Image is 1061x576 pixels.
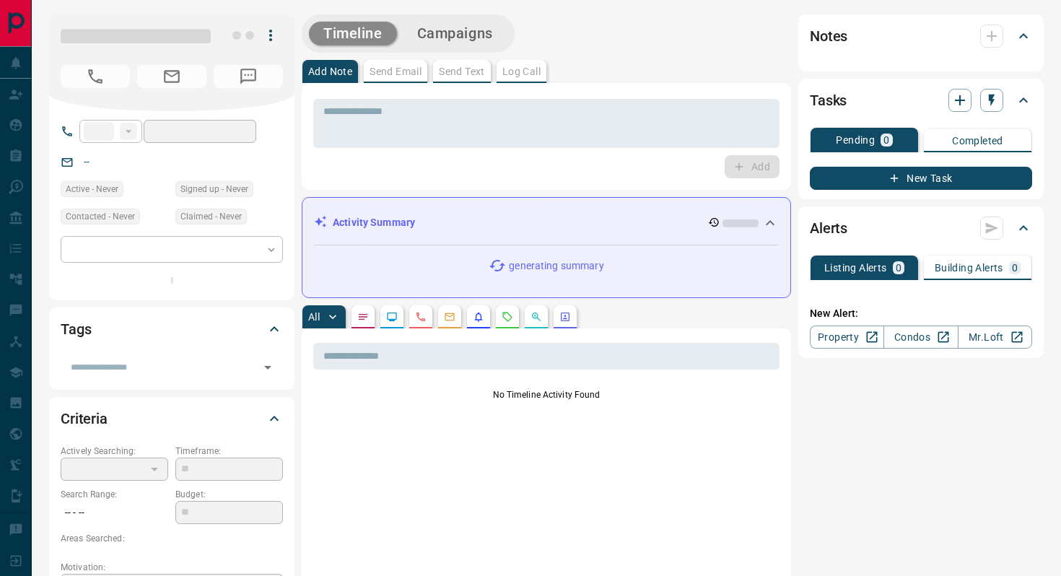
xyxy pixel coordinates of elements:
[810,306,1032,321] p: New Alert:
[61,488,168,501] p: Search Range:
[509,258,603,274] p: generating summary
[175,488,283,501] p: Budget:
[444,311,455,323] svg: Emails
[61,445,168,458] p: Actively Searching:
[308,66,352,77] p: Add Note
[61,501,168,525] p: -- - --
[180,209,242,224] span: Claimed - Never
[175,445,283,458] p: Timeframe:
[258,357,278,378] button: Open
[810,89,847,112] h2: Tasks
[883,135,889,145] p: 0
[313,388,780,401] p: No Timeline Activity Found
[810,25,847,48] h2: Notes
[473,311,484,323] svg: Listing Alerts
[61,407,108,430] h2: Criteria
[214,65,283,88] span: No Number
[896,263,901,273] p: 0
[61,401,283,436] div: Criteria
[180,182,248,196] span: Signed up - Never
[309,22,397,45] button: Timeline
[66,182,118,196] span: Active - Never
[952,136,1003,146] p: Completed
[403,22,507,45] button: Campaigns
[61,318,91,341] h2: Tags
[810,19,1032,53] div: Notes
[61,65,130,88] span: No Number
[308,312,320,322] p: All
[810,83,1032,118] div: Tasks
[314,209,779,236] div: Activity Summary
[810,167,1032,190] button: New Task
[958,326,1032,349] a: Mr.Loft
[66,209,135,224] span: Contacted - Never
[530,311,542,323] svg: Opportunities
[883,326,958,349] a: Condos
[333,215,415,230] p: Activity Summary
[84,156,89,167] a: --
[810,217,847,240] h2: Alerts
[61,561,283,574] p: Motivation:
[61,532,283,545] p: Areas Searched:
[357,311,369,323] svg: Notes
[810,326,884,349] a: Property
[502,311,513,323] svg: Requests
[415,311,427,323] svg: Calls
[386,311,398,323] svg: Lead Browsing Activity
[1012,263,1018,273] p: 0
[824,263,887,273] p: Listing Alerts
[61,312,283,346] div: Tags
[559,311,571,323] svg: Agent Actions
[810,211,1032,245] div: Alerts
[935,263,1003,273] p: Building Alerts
[836,135,875,145] p: Pending
[137,65,206,88] span: No Email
